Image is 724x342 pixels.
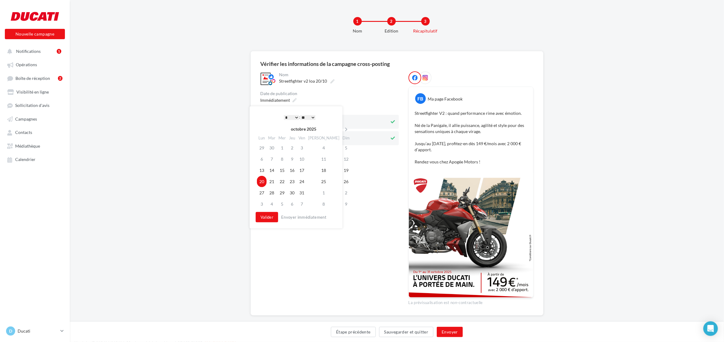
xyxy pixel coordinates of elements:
[267,187,277,198] td: 28
[261,61,390,67] div: Vérifier les informations de la campagne cross-posting
[277,165,287,176] td: 15
[277,198,287,210] td: 5
[307,198,341,210] td: 8
[267,165,277,176] td: 14
[277,153,287,165] td: 8
[307,165,341,176] td: 18
[307,187,341,198] td: 1
[18,328,58,334] p: Ducati
[15,143,40,149] span: Médiathèque
[279,78,327,84] span: Streetfighter v2 loa 20/10
[257,198,267,210] td: 3
[277,142,287,153] td: 1
[287,187,297,198] td: 30
[4,154,66,165] a: Calendrier
[297,142,307,153] td: 3
[267,125,341,134] th: octobre 2025
[277,187,287,198] td: 29
[406,28,445,34] div: Récapitulatif
[437,327,463,337] button: Envoyer
[287,134,297,142] th: Jeu
[297,165,307,176] td: 17
[379,327,434,337] button: Sauvegarder et quitter
[269,113,330,122] div: :
[256,212,278,222] button: Valider
[307,153,341,165] td: 11
[415,93,426,104] div: FB
[267,153,277,165] td: 7
[267,134,277,142] th: Mar
[4,86,66,97] a: Visibilité en ligne
[257,153,267,165] td: 6
[4,59,66,70] a: Opérations
[4,140,66,151] a: Médiathèque
[16,62,37,67] span: Opérations
[341,165,352,176] td: 19
[297,176,307,187] td: 24
[16,49,41,54] span: Notifications
[57,49,61,54] div: 1
[421,17,430,26] div: 3
[257,142,267,153] td: 29
[387,17,396,26] div: 2
[287,153,297,165] td: 9
[341,187,352,198] td: 2
[267,198,277,210] td: 4
[261,97,290,103] span: Immédiatement
[16,89,49,94] span: Visibilité en ligne
[15,157,35,162] span: Calendrier
[4,73,66,84] a: Boîte de réception2
[409,298,534,306] div: La prévisualisation est non-contractuelle
[287,176,297,187] td: 23
[428,96,463,102] div: Ma page Facebook
[261,91,399,96] div: Date de publication
[287,165,297,176] td: 16
[703,321,718,336] div: Open Intercom Messenger
[338,28,377,34] div: Nom
[15,116,37,121] span: Campagnes
[277,176,287,187] td: 22
[15,103,49,108] span: Sollicitation d'avis
[4,127,66,138] a: Contacts
[297,134,307,142] th: Ven
[297,198,307,210] td: 7
[277,134,287,142] th: Mer
[267,176,277,187] td: 21
[307,176,341,187] td: 25
[267,142,277,153] td: 30
[307,142,341,153] td: 4
[372,28,411,34] div: Edition
[415,110,527,165] p: Streetfighter V2 : quand performance rime avec émotion. Né de la Panigale, il allie puissance, ag...
[58,76,62,81] div: 2
[331,327,376,337] button: Étape précédente
[5,29,65,39] button: Nouvelle campagne
[257,187,267,198] td: 27
[257,165,267,176] td: 13
[15,130,32,135] span: Contacts
[353,17,362,26] div: 1
[287,198,297,210] td: 6
[341,134,352,142] th: Dim
[5,325,65,337] a: D Ducati
[9,328,12,334] span: D
[15,76,50,81] span: Boîte de réception
[257,176,267,187] td: 20
[341,153,352,165] td: 12
[4,100,66,111] a: Sollicitation d'avis
[307,134,341,142] th: [PERSON_NAME]
[287,142,297,153] td: 2
[341,198,352,210] td: 9
[279,214,329,221] button: Envoyer immédiatement
[279,73,398,77] div: Nom
[4,113,66,124] a: Campagnes
[297,153,307,165] td: 10
[341,176,352,187] td: 26
[257,134,267,142] th: Lun
[297,187,307,198] td: 31
[341,142,352,153] td: 5
[4,46,64,56] button: Notifications 1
